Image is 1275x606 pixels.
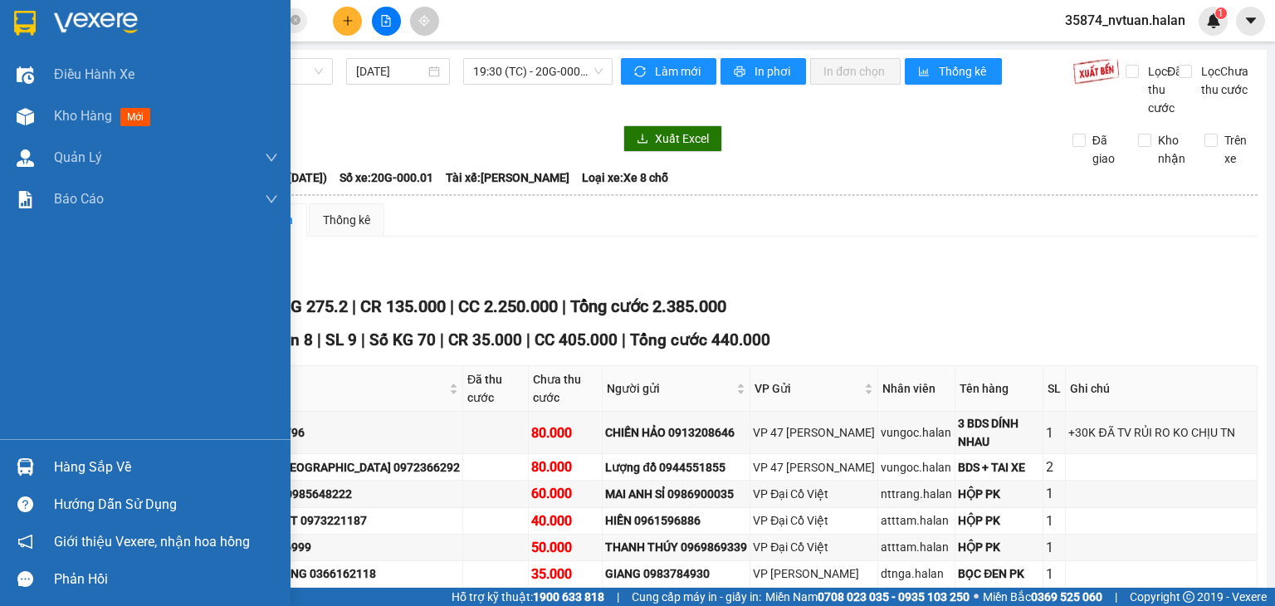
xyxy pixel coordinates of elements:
[54,455,278,480] div: Hàng sắp về
[14,11,36,36] img: logo-vxr
[605,538,747,556] div: THANH THÚY 0969869339
[361,330,365,349] span: |
[452,588,604,606] span: Hỗ trợ kỹ thuật:
[1046,423,1062,443] div: 1
[380,15,392,27] span: file-add
[1206,13,1221,28] img: icon-new-feature
[352,296,356,316] span: |
[54,108,112,124] span: Kho hàng
[955,366,1043,412] th: Tên hàng
[220,379,446,398] span: Người nhận
[54,188,104,209] span: Báo cáo
[881,458,952,476] div: vungoc.halan
[958,538,1040,556] div: HỘP PK
[218,458,460,476] div: Thái AUTO [GEOGRAPHIC_DATA] 0972366292
[605,458,747,476] div: Lượng đồ 0944551855
[958,564,1040,583] div: BỌC ĐEN PK
[418,15,430,27] span: aim
[256,296,348,316] span: Số KG 275.2
[317,330,321,349] span: |
[291,13,300,29] span: close-circle
[526,330,530,349] span: |
[818,590,970,604] strong: 0708 023 035 - 0935 103 250
[265,151,278,164] span: down
[605,564,747,583] div: GIANG 0983784930
[218,564,460,583] div: NHUNG HƯỞNG 0366162118
[54,531,250,552] span: Giới thiệu Vexere, nhận hoa hồng
[753,511,875,530] div: VP Đại Cồ Việt
[265,193,278,206] span: down
[333,7,362,36] button: plus
[360,296,446,316] span: CR 135.000
[218,485,460,503] div: Tuấn Híp PB 0985648222
[1086,131,1126,168] span: Đã giao
[1046,511,1062,531] div: 1
[1115,588,1117,606] span: |
[410,7,439,36] button: aim
[218,538,460,556] div: NGA 0789836999
[1236,7,1265,36] button: caret-down
[750,412,878,454] td: VP 47 Trần Khát Chân
[939,62,989,81] span: Thống kê
[54,147,102,168] span: Quản Lý
[881,511,952,530] div: atttam.halan
[810,58,901,85] button: In đơn chọn
[755,379,861,398] span: VP Gửi
[974,594,979,600] span: ⚪️
[750,481,878,507] td: VP Đại Cồ Việt
[1072,58,1120,85] img: 9k=
[958,485,1040,503] div: HỘP PK
[17,191,34,208] img: solution-icon
[918,66,932,79] span: bar-chart
[529,366,603,412] th: Chưa thu cước
[605,485,747,503] div: MAI ANH SỈ 0986900035
[753,538,875,556] div: VP Đại Cồ Việt
[621,58,716,85] button: syncLàm mới
[1218,131,1258,168] span: Trên xe
[623,125,722,152] button: downloadXuất Excel
[1052,10,1199,31] span: 35874_nvtuan.halan
[958,458,1040,476] div: BDS + TAI XE
[531,483,600,504] div: 60.000
[369,330,436,349] span: Số KG 70
[17,534,33,550] span: notification
[637,133,648,146] span: download
[881,423,952,442] div: vungoc.halan
[1183,591,1194,603] span: copyright
[531,423,600,443] div: 80.000
[878,366,955,412] th: Nhân viên
[605,423,747,442] div: CHIẾN HẢO 0913208646
[531,511,600,531] div: 40.000
[765,588,970,606] span: Miền Nam
[734,66,748,79] span: printer
[1243,13,1258,28] span: caret-down
[473,59,603,84] span: 19:30 (TC) - 20G-000.01
[340,169,433,187] span: Số xe: 20G-000.01
[655,130,709,148] span: Xuất Excel
[582,169,668,187] span: Loại xe: Xe 8 chỗ
[958,414,1040,451] div: 3 BDS DÍNH NHAU
[755,62,793,81] span: In phơi
[881,485,952,503] div: nttrang.halan
[617,588,619,606] span: |
[750,535,878,561] td: VP Đại Cồ Việt
[448,330,522,349] span: CR 35.000
[54,567,278,592] div: Phản hồi
[721,58,806,85] button: printerIn phơi
[17,149,34,167] img: warehouse-icon
[342,15,354,27] span: plus
[1046,483,1062,504] div: 1
[958,511,1040,530] div: HỘP PK
[54,64,134,85] span: Điều hành xe
[753,458,875,476] div: VP 47 [PERSON_NAME]
[632,588,761,606] span: Cung cấp máy in - giấy in:
[458,296,558,316] span: CC 2.250.000
[531,537,600,558] div: 50.000
[372,7,401,36] button: file-add
[881,538,952,556] div: atttam.halan
[533,590,604,604] strong: 1900 633 818
[531,564,600,584] div: 35.000
[17,108,34,125] img: warehouse-icon
[446,169,569,187] span: Tài xế: [PERSON_NAME]
[463,366,529,412] th: Đã thu cước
